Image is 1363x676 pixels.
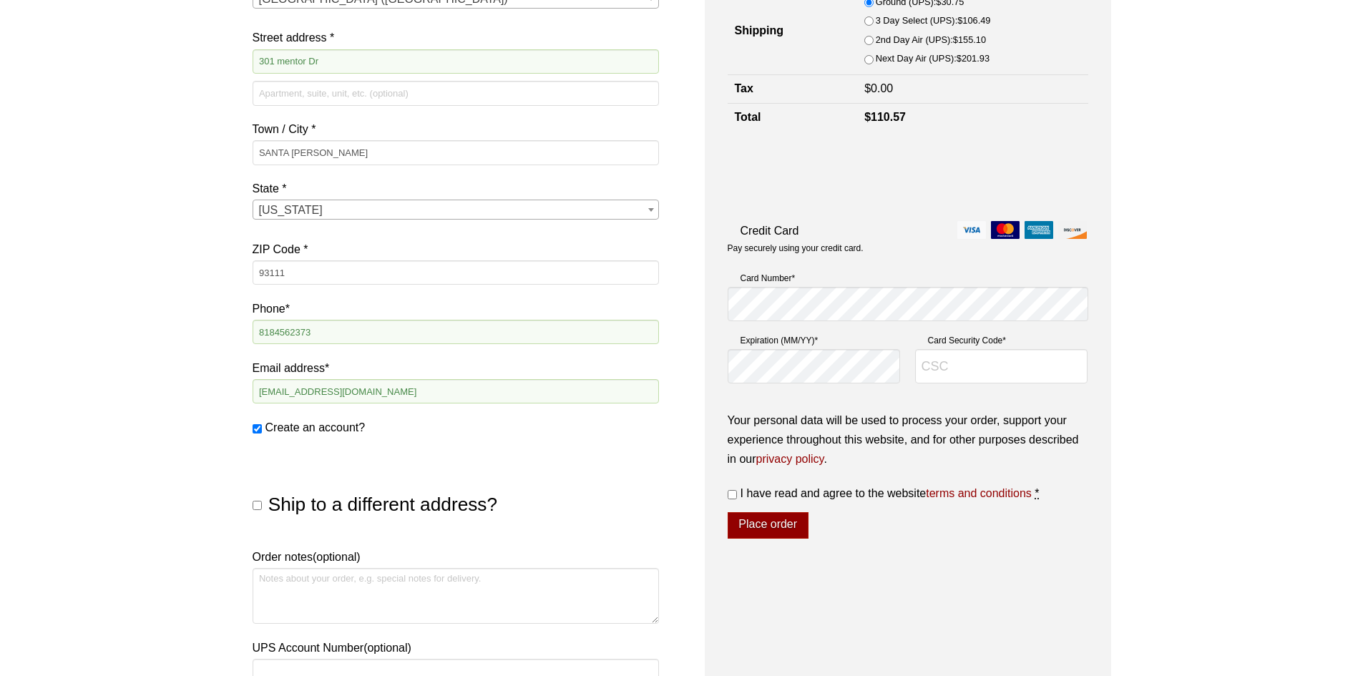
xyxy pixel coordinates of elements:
label: Expiration (MM/YY) [728,333,901,348]
iframe: reCAPTCHA [728,146,945,202]
label: Credit Card [728,221,1088,240]
label: 2nd Day Air (UPS): [876,32,986,48]
bdi: 155.10 [953,34,986,45]
bdi: 110.57 [864,111,906,123]
bdi: 106.49 [957,15,990,26]
bdi: 0.00 [864,82,893,94]
input: Create an account? [253,424,262,433]
input: CSC [915,349,1088,383]
abbr: required [1035,487,1039,499]
img: mastercard [991,221,1020,239]
span: $ [957,53,962,64]
label: Street address [253,28,659,47]
p: Pay securely using your credit card. [728,243,1088,255]
label: ZIP Code [253,240,659,259]
span: (optional) [363,642,411,654]
span: Ship to a different address? [268,494,497,515]
span: California [253,200,658,220]
a: terms and conditions [926,487,1032,499]
fieldset: Payment Info [728,265,1088,396]
label: Card Security Code [915,333,1088,348]
th: Total [728,103,858,131]
label: Phone [253,299,659,318]
img: amex [1025,221,1053,239]
span: $ [953,34,958,45]
span: I have read and agree to the website [741,487,1032,499]
th: Tax [728,75,858,103]
label: Town / City [253,119,659,139]
bdi: 201.93 [957,53,990,64]
input: Apartment, suite, unit, etc. (optional) [253,81,659,105]
img: discover [1058,221,1087,239]
span: (optional) [313,551,361,563]
p: Your personal data will be used to process your order, support your experience throughout this we... [728,411,1088,469]
label: Card Number [728,271,1088,285]
label: State [253,179,659,198]
label: Next Day Air (UPS): [876,51,990,67]
span: $ [957,15,962,26]
label: 3 Day Select (UPS): [876,13,991,29]
span: $ [864,82,871,94]
input: House number and street name [253,49,659,74]
span: Create an account? [265,421,366,433]
a: privacy policy [756,453,824,465]
span: State [253,200,659,220]
button: Place order [728,512,808,539]
input: I have read and agree to the websiteterms and conditions * [728,490,737,499]
label: Email address [253,358,659,378]
img: visa [957,221,986,239]
input: Ship to a different address? [253,501,262,510]
label: Order notes [253,547,659,567]
span: $ [864,111,871,123]
label: UPS Account Number [253,638,659,657]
